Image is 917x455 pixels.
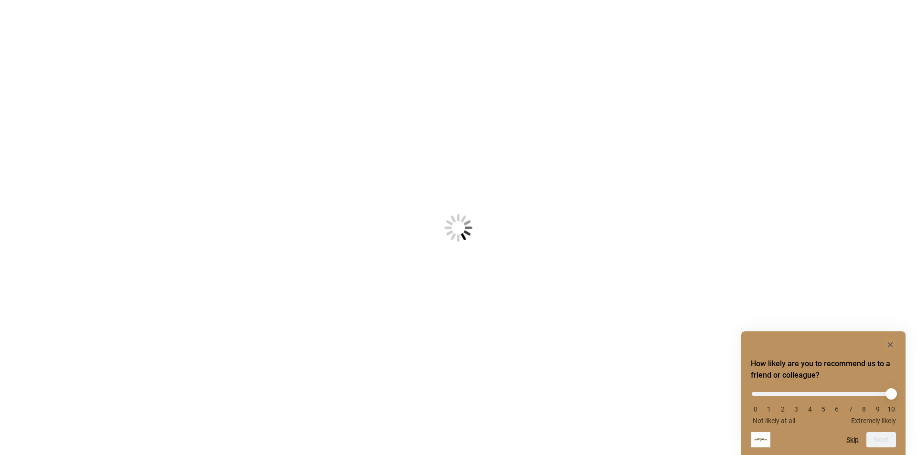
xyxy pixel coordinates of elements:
li: 10 [886,405,896,413]
li: 0 [751,405,760,413]
span: Extremely likely [851,417,896,424]
button: Skip [846,436,859,444]
div: How likely are you to recommend us to a friend or colleague? Select an option from 0 to 10, with ... [751,385,896,424]
li: 4 [805,405,815,413]
div: How likely are you to recommend us to a friend or colleague? Select an option from 0 to 10, with ... [751,339,896,447]
li: 5 [819,405,828,413]
li: 8 [859,405,869,413]
li: 6 [832,405,842,413]
button: Next question [866,432,896,447]
li: 3 [791,405,801,413]
button: Hide survey [885,339,896,350]
li: 9 [873,405,883,413]
li: 1 [764,405,774,413]
span: Not likely at all [753,417,795,424]
li: 7 [846,405,855,413]
h2: How likely are you to recommend us to a friend or colleague? Select an option from 0 to 10, with ... [751,358,896,381]
li: 2 [778,405,788,413]
img: Loading [397,167,520,289]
